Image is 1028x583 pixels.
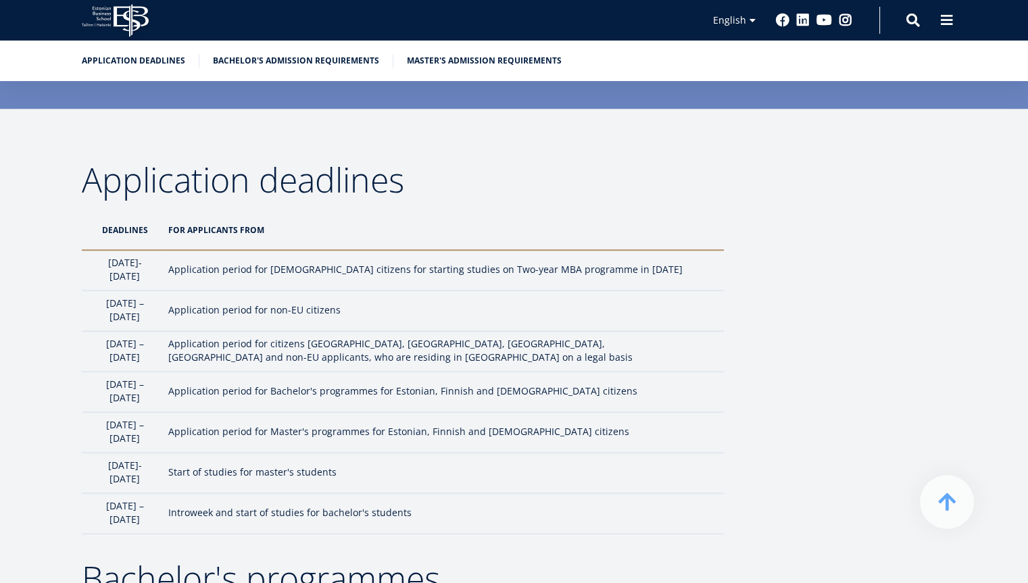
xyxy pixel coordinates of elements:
[168,506,710,519] p: Introweek and start of studies for bachelor's students
[82,163,724,197] h2: Application deadlines
[407,54,562,68] a: Master's admission requirements
[82,453,162,493] td: [DATE]-[DATE]
[162,210,724,250] th: For applicants from
[168,384,710,398] p: Application period for Bachelor's programmes for Estonian, Finnish and [DEMOGRAPHIC_DATA] citizens
[82,372,162,412] td: [DATE] – [DATE]
[82,250,162,290] td: [DATE]- [DATE]
[82,54,185,68] a: Application deadlines
[162,250,724,290] td: Application period for [DEMOGRAPHIC_DATA] citizens for starting studies on Two-year MBA programme...
[816,14,832,27] a: Youtube
[839,14,852,27] a: Instagram
[162,412,724,453] td: Application period for Master's programmes for Estonian, Finnish and [DEMOGRAPHIC_DATA] citizens
[95,224,155,237] p: DeadlineS
[796,14,810,27] a: Linkedin
[162,453,724,493] td: Start of studies for master's students
[162,290,724,331] td: Application period for non-EU citizens
[213,54,379,68] a: Bachelor's admission requirements
[82,412,162,453] td: [DATE] – [DATE]
[162,331,724,372] td: Application period for citizens [GEOGRAPHIC_DATA], [GEOGRAPHIC_DATA], [GEOGRAPHIC_DATA], [GEOGRAP...
[82,493,162,534] td: [DATE] – [DATE]
[82,331,162,372] td: [DATE] – [DATE]
[82,290,162,331] td: [DATE] – [DATE]
[776,14,789,27] a: Facebook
